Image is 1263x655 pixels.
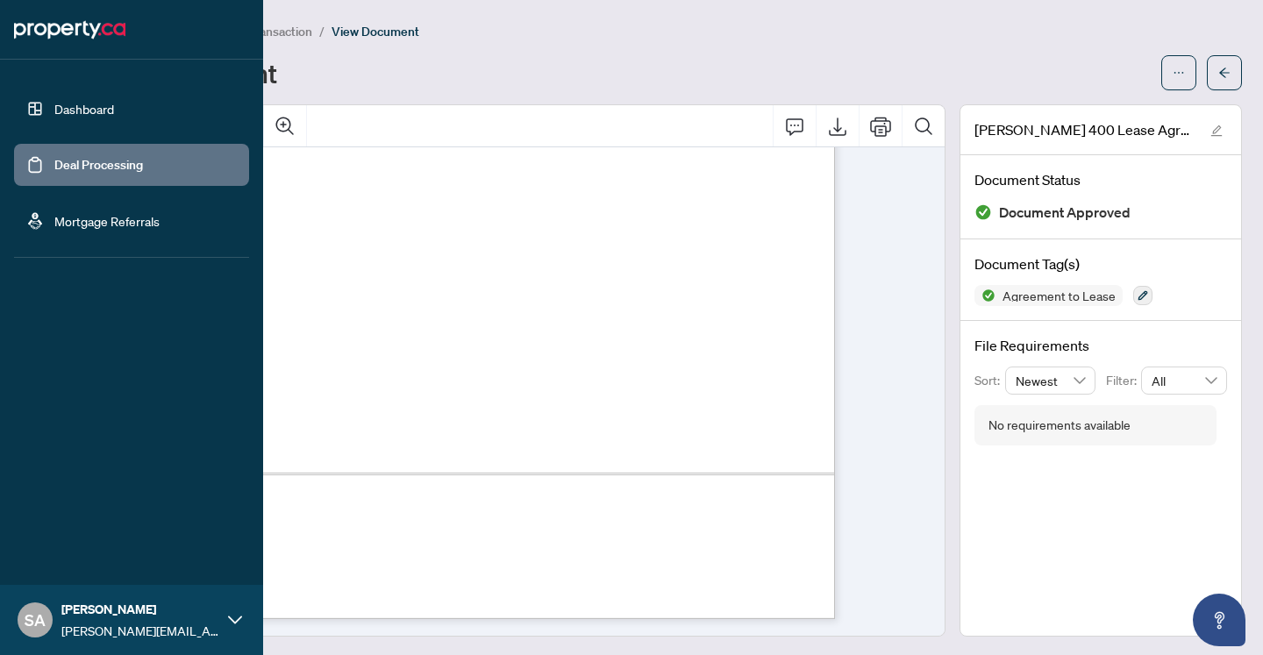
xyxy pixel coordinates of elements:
span: [PERSON_NAME][EMAIL_ADDRESS][DOMAIN_NAME] [61,621,219,640]
span: SA [25,608,46,632]
a: Dashboard [54,101,114,117]
p: Filter: [1106,371,1141,390]
span: Newest [1016,367,1086,394]
span: edit [1210,125,1223,137]
h4: Document Status [974,169,1227,190]
li: / [319,21,325,41]
span: View Document [332,24,419,39]
span: All [1152,367,1217,394]
button: Open asap [1193,594,1245,646]
span: Document Approved [999,201,1131,224]
h4: Document Tag(s) [974,253,1227,274]
div: No requirements available [988,416,1131,435]
span: Agreement to Lease [995,289,1123,302]
span: [PERSON_NAME] 400 Lease Agreement and Sch 9_23_2025 1011_99Broadway 1.pdf [974,119,1194,140]
img: Document Status [974,203,992,221]
span: [PERSON_NAME] [61,600,219,619]
h4: File Requirements [974,335,1227,356]
a: Deal Processing [54,157,143,173]
span: arrow-left [1218,67,1231,79]
img: logo [14,16,125,44]
a: Mortgage Referrals [54,213,160,229]
span: ellipsis [1173,67,1185,79]
span: View Transaction [218,24,312,39]
img: Status Icon [974,285,995,306]
p: Sort: [974,371,1005,390]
